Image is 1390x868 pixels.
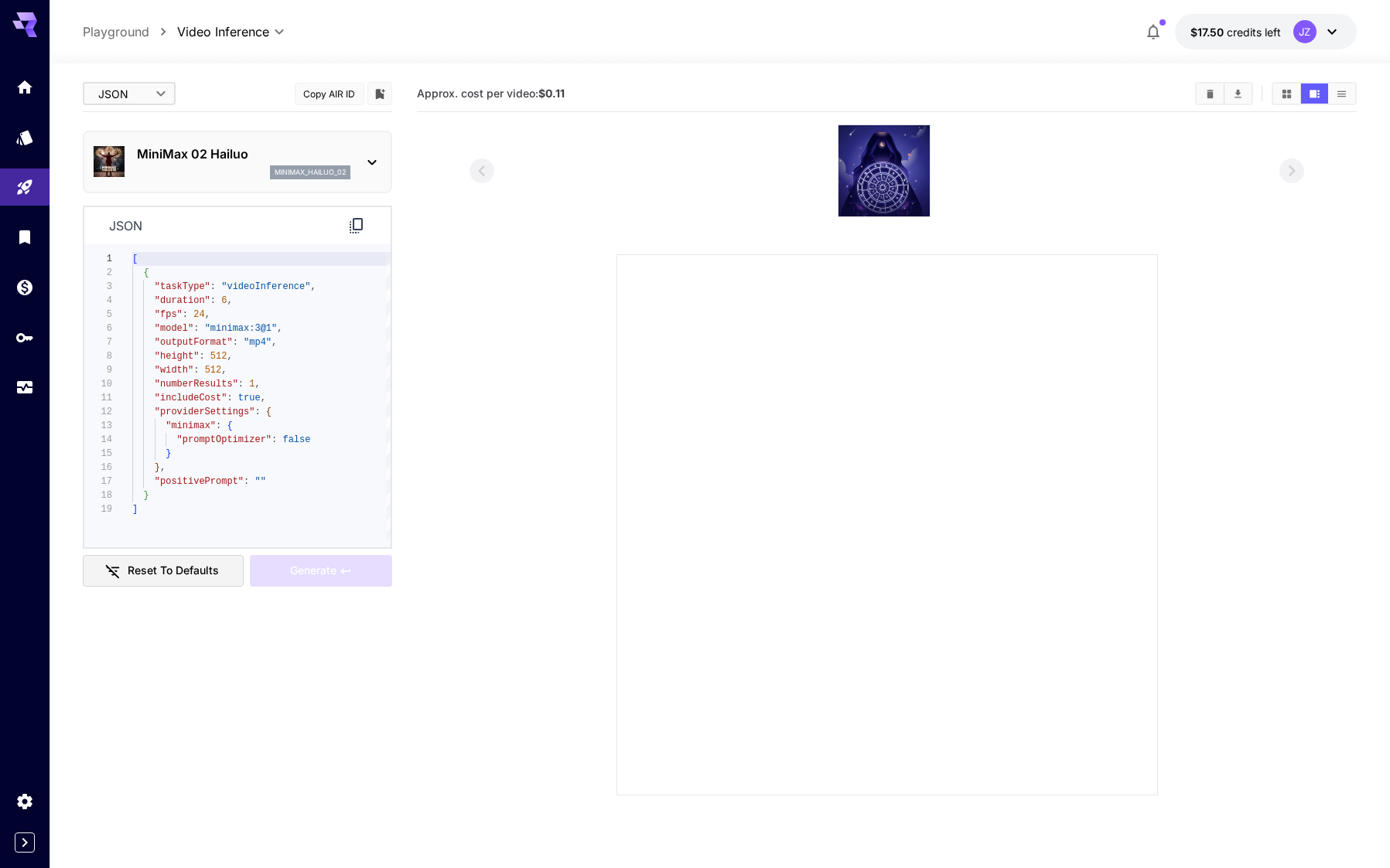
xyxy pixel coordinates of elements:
[98,86,146,102] span: JSON
[283,434,311,445] span: false
[84,377,112,391] div: 10
[1190,26,1227,39] span: $17.50
[1272,82,1357,105] div: Show videos in grid viewShow videos in video viewShow videos in list view
[205,365,222,376] span: 512
[222,295,227,306] span: 6
[227,295,233,306] span: ,
[272,434,277,445] span: :
[255,407,261,417] span: :
[83,22,177,41] nav: breadcrumb
[84,294,112,308] div: 4
[177,22,269,41] span: Video Inference
[1224,83,1252,104] button: Download All
[275,167,346,178] p: minimax_hailuo_02
[222,365,227,376] span: ,
[194,323,200,334] span: :
[255,476,266,487] span: ""
[1175,14,1357,49] button: $17.49664JZ
[155,379,238,390] span: "numberResults"
[272,337,277,348] span: ,
[84,461,112,475] div: 16
[194,365,200,376] span: :
[155,407,255,417] span: "providerSettings"
[84,447,112,461] div: 15
[250,555,392,587] div: Please upload a frame image and fill the prompt
[1195,82,1253,105] div: Clear videosDownload All
[84,502,112,516] div: 19
[137,145,350,163] p: MiniMax 02 Hailuo
[155,462,160,473] span: }
[311,281,316,292] span: ,
[84,280,112,294] div: 3
[155,393,227,403] span: "includeCost"
[295,83,364,105] button: Copy AIR ID
[205,323,278,334] span: "minimax:3@1"
[83,22,149,41] a: Playground
[132,504,138,515] span: ]
[84,475,112,488] div: 17
[84,419,112,433] div: 13
[15,328,34,347] div: API Keys
[84,349,112,363] div: 8
[250,379,255,390] span: 1
[84,363,112,377] div: 9
[94,138,381,186] div: MiniMax 02 Hailuominimax_hailuo_02
[238,393,261,403] span: true
[144,490,149,501] span: }
[84,391,112,405] div: 11
[1227,26,1281,39] span: credits left
[15,832,35,853] button: Expand sidebar
[84,433,112,447] div: 14
[244,337,272,348] span: "mp4"
[227,420,233,431] span: {
[227,351,233,362] span: ,
[155,365,193,376] span: "width"
[210,351,227,362] span: 512
[233,337,238,348] span: :
[210,295,216,306] span: :
[183,309,188,320] span: :
[194,309,205,320] span: 24
[261,393,266,403] span: ,
[109,216,142,235] p: json
[417,87,565,100] span: Approx. cost per video:
[15,178,34,197] div: Playground
[166,420,217,431] span: "minimax"
[84,322,112,335] div: 6
[244,476,249,487] span: :
[84,308,112,322] div: 5
[200,351,205,362] span: :
[144,267,149,278] span: {
[15,791,34,811] div: Settings
[1301,83,1328,104] button: Show videos in video view
[373,84,387,103] button: Add to library
[205,309,210,320] span: ,
[155,476,244,487] span: "positivePrompt"
[155,337,233,348] span: "outputFormat"
[1273,83,1300,104] button: Show videos in grid view
[15,77,34,97] div: Home
[166,448,172,459] span: }
[84,405,112,419] div: 12
[155,295,210,306] span: "duration"
[266,407,272,417] span: {
[255,379,261,390] span: ,
[132,254,138,264] span: [
[155,323,193,334] span: "model"
[1293,20,1317,43] div: JZ
[155,351,200,362] span: "height"
[83,555,244,587] button: Reset to defaults
[84,335,112,349] div: 7
[84,488,112,502] div: 18
[838,125,930,216] img: MC2acAAAAGSURBVAMASbDklFhQ43wAAAAASUVORK5CYII=
[15,277,34,297] div: Wallet
[227,393,233,403] span: :
[84,266,112,280] div: 2
[216,420,221,431] span: :
[1328,83,1355,104] button: Show videos in list view
[177,434,272,445] span: "promptOptimizer"
[15,128,34,147] div: Models
[1190,24,1281,40] div: $17.49664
